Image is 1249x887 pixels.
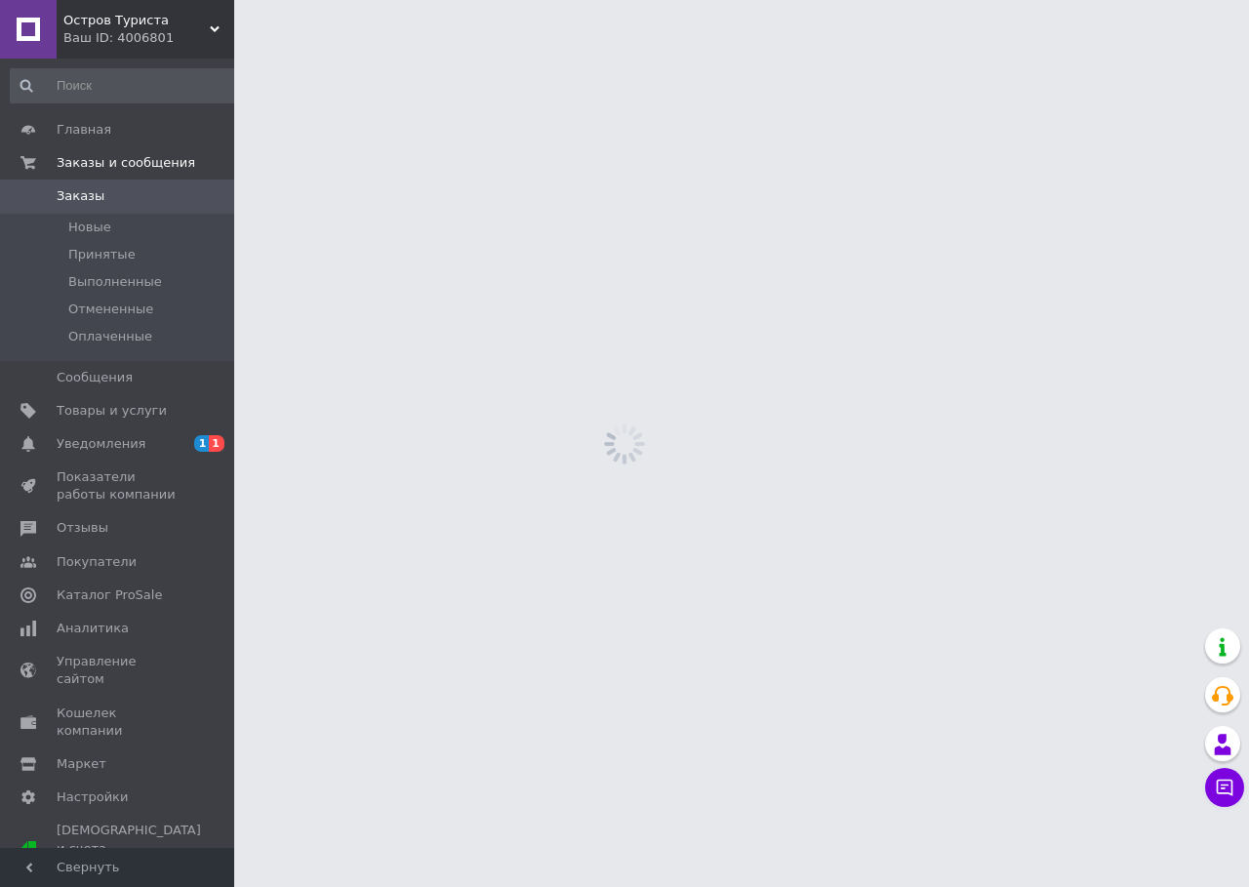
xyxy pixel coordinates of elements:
[57,154,195,172] span: Заказы и сообщения
[68,246,136,263] span: Принятые
[194,435,210,452] span: 1
[68,301,153,318] span: Отмененные
[57,402,167,420] span: Товары и услуги
[68,328,152,345] span: Оплаченные
[57,435,145,453] span: Уведомления
[57,468,181,504] span: Показатели работы компании
[57,705,181,740] span: Кошелек компании
[57,653,181,688] span: Управление сайтом
[63,12,210,29] span: Остров Туриста
[57,519,108,537] span: Отзывы
[57,369,133,386] span: Сообщения
[57,620,129,637] span: Аналитика
[57,553,137,571] span: Покупатели
[68,273,162,291] span: Выполненные
[57,755,106,773] span: Маркет
[209,435,224,452] span: 1
[57,187,104,205] span: Заказы
[57,121,111,139] span: Главная
[1205,768,1244,807] button: Чат с покупателем
[57,822,201,875] span: [DEMOGRAPHIC_DATA] и счета
[57,788,128,806] span: Настройки
[10,68,241,103] input: Поиск
[63,29,234,47] div: Ваш ID: 4006801
[57,586,162,604] span: Каталог ProSale
[68,219,111,236] span: Новые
